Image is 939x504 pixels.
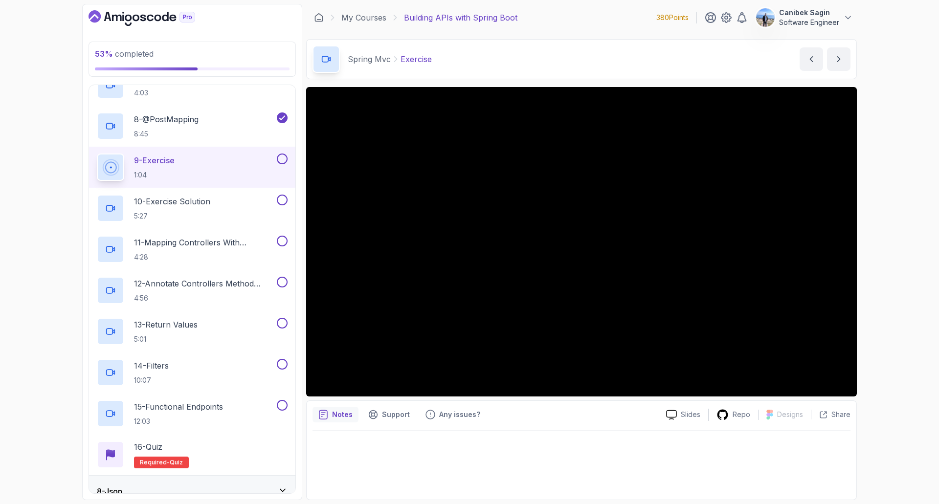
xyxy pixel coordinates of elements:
[134,319,198,330] p: 13 - Return Values
[733,410,750,419] p: Repo
[97,485,122,497] h3: 8 - Json
[89,10,218,26] a: Dashboard
[656,13,689,22] p: 380 Points
[134,293,275,303] p: 4:56
[658,410,708,420] a: Slides
[756,8,853,27] button: user profile imageCanibek SaginSoftware Engineer
[140,459,170,466] span: Required-
[134,170,175,180] p: 1:04
[134,113,199,125] p: 8 - @PostMapping
[95,49,154,59] span: completed
[341,12,386,23] a: My Courses
[170,459,183,466] span: quiz
[439,410,480,419] p: Any issues?
[134,129,199,139] p: 8:45
[134,334,198,344] p: 5:01
[314,13,324,22] a: Dashboard
[756,8,775,27] img: user profile image
[97,71,288,99] button: 4:03
[97,359,288,386] button: 14-Filters10:07
[134,237,275,248] p: 11 - Mapping Controllers With @Requestmapping
[420,407,486,422] button: Feedback button
[97,153,288,181] button: 9-Exercise1:04
[779,18,839,27] p: Software Engineer
[134,211,210,221] p: 5:27
[709,409,758,421] a: Repo
[348,53,391,65] p: Spring Mvc
[681,410,700,419] p: Slides
[362,407,416,422] button: Support button
[779,8,839,18] p: Canibek Sagin
[401,53,432,65] p: Exercise
[134,252,275,262] p: 4:28
[306,87,857,396] iframe: 9 - Exercise
[332,410,353,419] p: Notes
[777,410,803,419] p: Designs
[134,154,175,166] p: 9 - Exercise
[97,195,288,222] button: 10-Exercise Solution5:27
[382,410,410,419] p: Support
[404,12,517,23] p: Building APIs with Spring Boot
[134,278,275,289] p: 12 - Annotate Controllers Method Arguments
[831,410,850,419] p: Share
[134,441,162,453] p: 16 - Quiz
[134,360,169,372] p: 14 - Filters
[800,47,823,71] button: previous content
[97,318,288,345] button: 13-Return Values5:01
[95,49,113,59] span: 53 %
[811,410,850,419] button: Share
[134,375,169,385] p: 10:07
[97,112,288,140] button: 8-@PostMapping8:45
[97,236,288,263] button: 11-Mapping Controllers With @Requestmapping4:28
[134,416,223,426] p: 12:03
[827,47,850,71] button: next content
[134,88,208,98] p: 4:03
[134,196,210,207] p: 10 - Exercise Solution
[313,407,358,422] button: notes button
[97,441,288,468] button: 16-QuizRequired-quiz
[97,400,288,427] button: 15-Functional Endpoints12:03
[97,277,288,304] button: 12-Annotate Controllers Method Arguments4:56
[134,401,223,413] p: 15 - Functional Endpoints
